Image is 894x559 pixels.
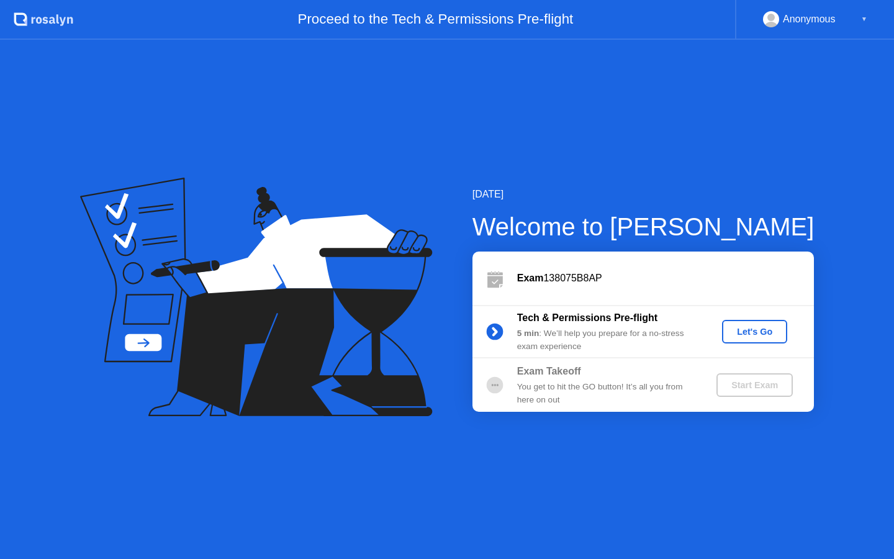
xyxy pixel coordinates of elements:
b: Tech & Permissions Pre-flight [517,312,657,323]
button: Let's Go [722,320,787,343]
div: You get to hit the GO button! It’s all you from here on out [517,381,696,406]
div: Welcome to [PERSON_NAME] [472,208,815,245]
div: ▼ [861,11,867,27]
div: Start Exam [721,380,788,390]
button: Start Exam [716,373,793,397]
div: [DATE] [472,187,815,202]
div: Let's Go [727,327,782,337]
div: 138075B8AP [517,271,814,286]
b: Exam [517,273,544,283]
div: : We’ll help you prepare for a no-stress exam experience [517,327,696,353]
b: Exam Takeoff [517,366,581,376]
div: Anonymous [783,11,836,27]
b: 5 min [517,329,540,338]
